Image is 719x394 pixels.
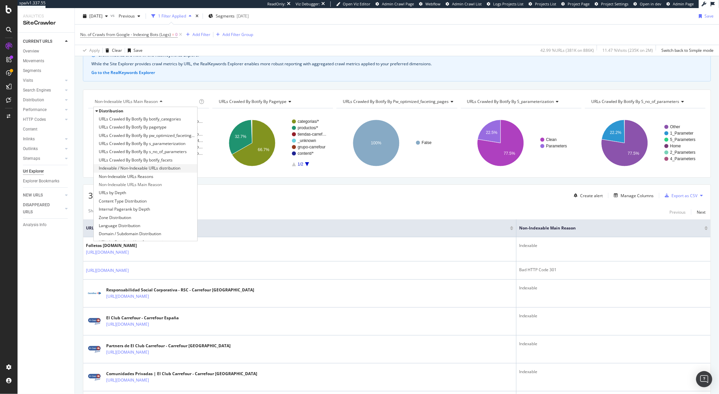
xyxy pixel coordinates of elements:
div: Indexable [519,341,708,347]
div: Movements [23,58,44,65]
span: Project Page [568,1,590,6]
text: _unknown [297,138,316,143]
text: False [422,140,432,145]
div: Outlinks [23,145,38,152]
span: Internal Pagerank by Depth [99,206,150,213]
text: content/* [298,151,314,156]
a: [URL][DOMAIN_NAME] [86,249,129,256]
img: main image [86,341,103,358]
div: Explorer Bookmarks [23,178,59,185]
div: times [194,13,200,20]
span: Non-Indexable URLs Main Reason [99,181,162,188]
div: Create alert [580,193,603,199]
span: Zone Distribution [99,214,131,221]
a: Content [23,126,70,133]
a: HTTP Codes [23,116,63,123]
div: Indexable [519,243,708,249]
a: Admin Crawl List [446,1,482,7]
button: Export as CSV [662,190,697,201]
span: URLs Crawled By Botify By botify_facets [99,157,173,164]
svg: A chart. [585,114,706,172]
a: [URL][DOMAIN_NAME] [106,293,149,300]
div: Analytics [23,13,69,19]
div: Indexable [519,313,708,319]
a: Url Explorer [23,168,70,175]
div: Distribution [23,97,44,104]
a: Outlinks [23,145,63,152]
div: A chart. [336,114,457,172]
div: A chart. [461,114,581,172]
div: Indexable [519,369,708,375]
img: main image [86,285,103,302]
span: URLs Crawled By Botify By s_parameterization [467,99,554,104]
span: = [172,32,174,37]
button: 1 Filter Applied [149,11,194,22]
button: Save [125,45,143,56]
span: Projects List [535,1,556,6]
svg: A chart. [88,114,209,172]
div: Apply [89,47,100,53]
a: [URL][DOMAIN_NAME] [106,321,149,328]
div: Search Engines [23,87,51,94]
span: Webflow [425,1,441,6]
img: main image [86,313,103,330]
span: URLs Crawled By Botify By botify_categories [99,116,181,122]
text: grupo-carrefour [298,145,326,149]
text: 100% [371,141,382,145]
a: NEW URLS [23,192,63,199]
span: vs [111,12,116,18]
text: categorias/* [298,119,319,124]
text: tiendas-carref… [298,132,326,137]
div: While the Site Explorer provides crawl metrics by URL, the RealKeywords Explorer enables more rob... [91,61,702,67]
span: Project Settings [601,1,628,6]
button: Add Filter [183,31,210,39]
div: Switch back to Simple mode [661,47,714,53]
a: Visits [23,77,63,84]
div: Segments [23,67,41,74]
div: info banner [83,46,711,81]
div: [DATE] [237,13,249,19]
a: [URL][DOMAIN_NAME] [106,377,149,384]
span: Indexable / Non-Indexable URLs distribution [99,165,180,172]
text: Parameters [546,144,567,148]
span: No. of Crawls from Google - Indexing Bots (Logs) [80,32,171,37]
span: Non-Indexable URLs Main Reason [95,99,158,104]
a: Distribution [23,97,63,104]
text: 22.2% [610,130,621,135]
div: Viz Debugger: [296,1,320,7]
div: Analysis Info [23,221,47,228]
div: Save [133,47,143,53]
button: Add Filter Group [213,31,253,39]
span: URLs Crawled By Botify By s_no_of_parameters [591,99,680,104]
span: Segments [216,13,235,19]
span: URLs by Depth [99,189,126,196]
span: Language Distribution [99,222,140,229]
a: [URL][DOMAIN_NAME] [86,267,129,274]
button: Manage Columns [611,191,654,200]
svg: A chart. [212,114,333,172]
text: 77.5% [504,151,515,156]
h4: URLs Crawled By Botify By s_parameterization [466,96,575,107]
div: Visits [23,77,33,84]
img: main image [86,369,103,386]
div: CURRENT URLS [23,38,52,45]
div: Inlinks [23,136,35,143]
div: 42.99 % URLs ( 381K on 886K ) [540,47,594,53]
a: Open Viz Editor [336,1,370,7]
span: URLs Crawled By Botify By s_no_of_parameters [99,148,187,155]
button: [DATE] [80,11,111,22]
button: Previous [116,11,143,22]
div: El Club Carrefour - Carrefour España [106,315,179,321]
span: 0 [175,30,178,39]
button: Next [697,208,706,216]
div: Overview [23,48,39,55]
span: Admin Page [673,1,694,6]
button: Go to the RealKeywords Explorer [91,70,155,76]
button: Apply [80,45,100,56]
text: 1/2 [298,162,303,167]
a: Explorer Bookmarks [23,178,70,185]
div: Export as CSV [671,193,697,199]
